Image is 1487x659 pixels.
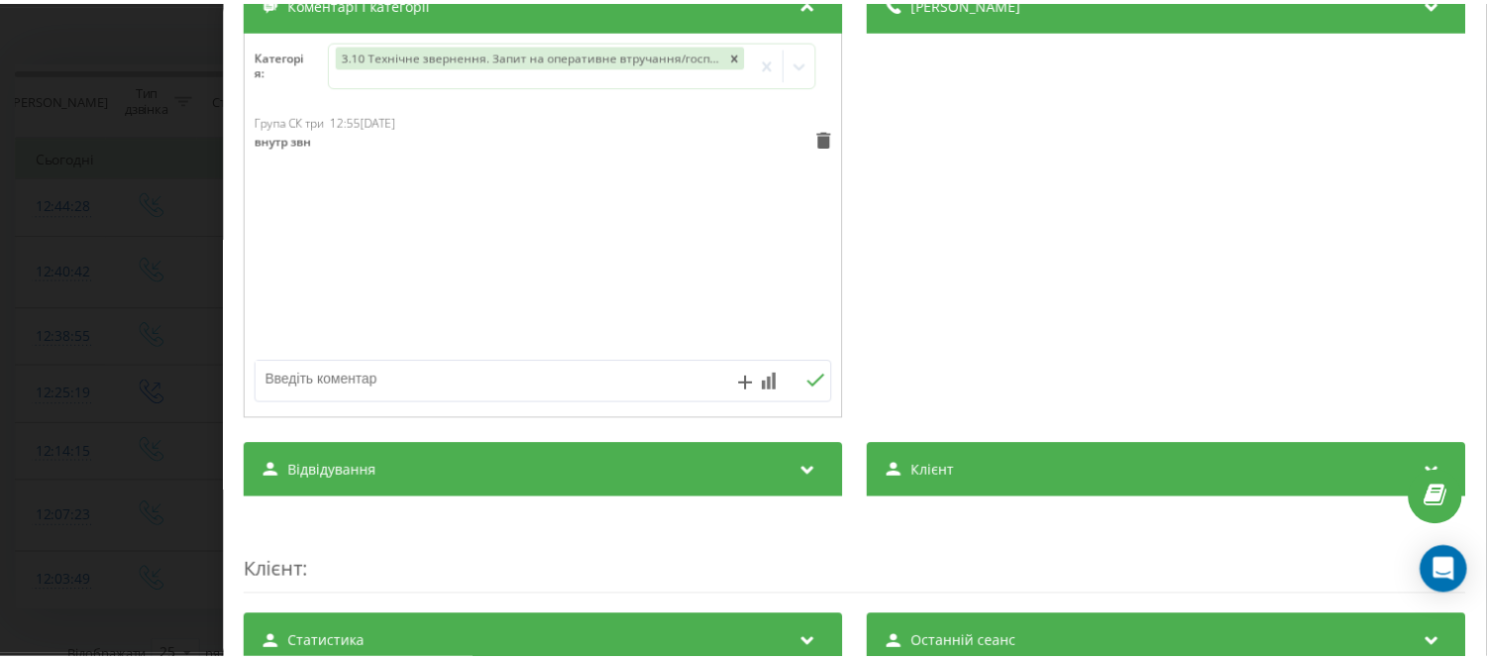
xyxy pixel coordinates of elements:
div: Open Intercom Messenger [1435,547,1483,595]
div: Remove 3.10 Технічне звернення. Запит на оперативне втручання/госпіталізацію [732,44,752,66]
span: Статистика [291,633,369,653]
span: Клієнт [921,461,965,481]
div: внутр звн [258,132,372,148]
span: Група СК три [258,112,328,129]
h4: Категорія : [258,49,332,77]
div: : [247,517,1482,596]
span: Останній сеанс [921,633,1027,653]
span: Клієнт [247,557,306,584]
span: Відвідування [291,461,380,481]
div: 3.10 Технічне звернення. Запит на оперативне втручання/госпіталізацію [340,44,733,66]
div: 12:55[DATE] [334,114,400,128]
